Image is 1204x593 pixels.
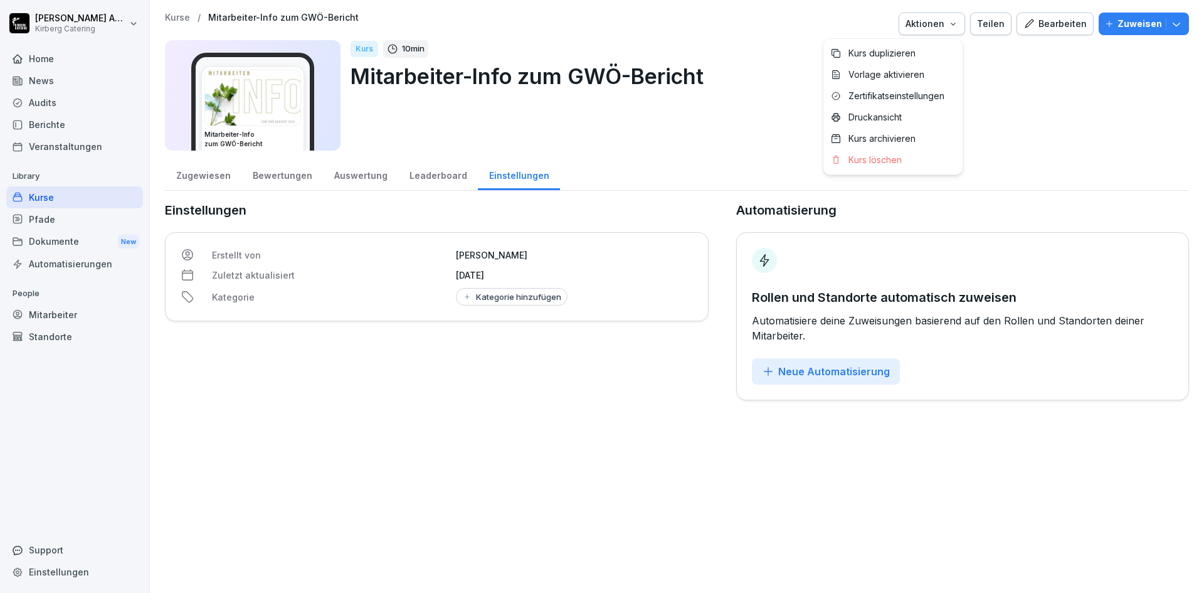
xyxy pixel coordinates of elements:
p: Zuweisen [1117,17,1162,31]
div: Bearbeiten [1023,17,1087,31]
p: Kurs duplizieren [848,48,916,59]
p: Kurs löschen [848,154,902,166]
div: Teilen [977,17,1005,31]
div: Aktionen [906,17,958,31]
p: Druckansicht [848,112,902,123]
p: Vorlage aktivieren [848,69,924,80]
div: Neue Automatisierung [762,365,890,378]
p: Kurs archivieren [848,133,916,144]
p: Zertifikatseinstellungen [848,90,944,102]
